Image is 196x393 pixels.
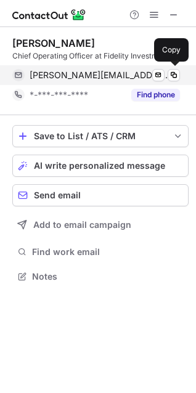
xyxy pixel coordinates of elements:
[34,190,81,200] span: Send email
[12,51,189,62] div: Chief Operating Officer at Fidelity Investments
[12,243,189,261] button: Find work email
[34,161,165,171] span: AI write personalized message
[12,155,189,177] button: AI write personalized message
[12,268,189,285] button: Notes
[12,214,189,236] button: Add to email campaign
[12,37,95,49] div: [PERSON_NAME]
[12,7,86,22] img: ContactOut v5.3.10
[34,131,167,141] div: Save to List / ATS / CRM
[12,184,189,206] button: Send email
[30,70,171,81] span: [PERSON_NAME][EMAIL_ADDRESS][DOMAIN_NAME]
[32,246,184,257] span: Find work email
[131,89,180,101] button: Reveal Button
[32,271,184,282] span: Notes
[33,220,131,230] span: Add to email campaign
[12,125,189,147] button: save-profile-one-click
